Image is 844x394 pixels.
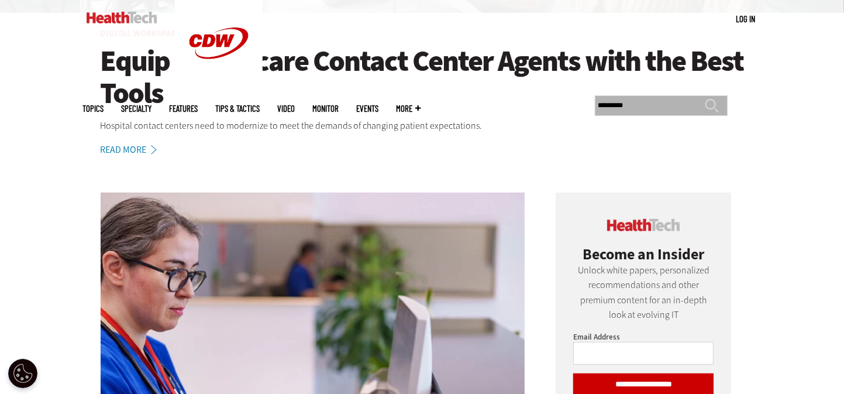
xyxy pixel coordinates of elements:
[101,145,170,155] a: Read More
[122,104,152,113] span: Specialty
[736,13,756,24] a: Log in
[397,104,421,113] span: More
[170,104,198,113] a: Features
[607,219,680,231] img: cdw insider logo
[175,77,263,90] a: CDW
[87,12,157,23] img: Home
[583,244,704,264] span: Become an Insider
[278,104,295,113] a: Video
[8,359,37,388] button: Open Preferences
[83,104,104,113] span: Topics
[573,263,714,323] p: Unlock white papers, personalized recommendations and other premium content for an in-depth look ...
[357,104,379,113] a: Events
[216,104,260,113] a: Tips & Tactics
[8,359,37,388] div: Cookie Settings
[313,104,339,113] a: MonITor
[736,13,756,25] div: User menu
[573,332,620,342] label: Email Address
